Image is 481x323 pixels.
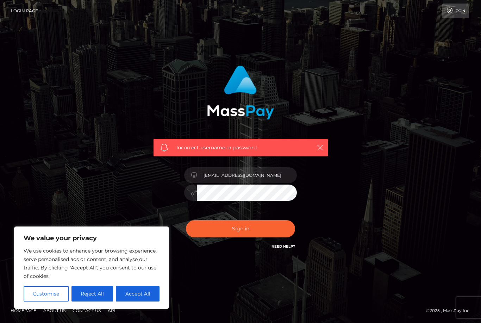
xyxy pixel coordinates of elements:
a: API [105,305,118,316]
button: Customise [24,286,69,302]
a: Login [442,4,469,18]
p: We value your privacy [24,234,160,242]
input: Username... [197,167,297,183]
button: Accept All [116,286,160,302]
a: Need Help? [271,244,295,249]
a: Login Page [11,4,38,18]
button: Sign in [186,220,295,237]
div: We value your privacy [14,226,169,309]
a: Homepage [8,305,39,316]
a: About Us [40,305,68,316]
a: Contact Us [70,305,104,316]
span: Incorrect username or password. [176,144,305,151]
img: MassPay Login [207,66,274,119]
p: We use cookies to enhance your browsing experience, serve personalised ads or content, and analys... [24,247,160,280]
div: © 2025 , MassPay Inc. [426,307,476,315]
button: Reject All [71,286,113,302]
